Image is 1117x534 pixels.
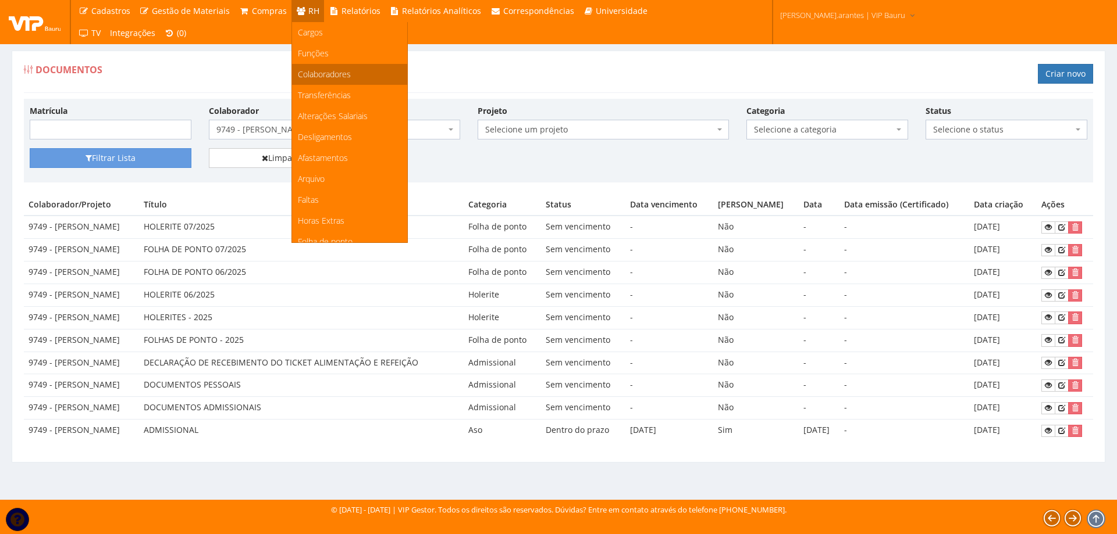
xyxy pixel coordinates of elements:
td: Não [713,284,799,306]
label: Categoria [746,105,785,117]
th: Data [799,194,839,216]
a: Folha de ponto [292,231,407,252]
td: Sem vencimento [541,239,625,261]
td: 9749 - [PERSON_NAME] [24,239,139,261]
a: Alterações Salariais [292,106,407,127]
span: Transferências [298,89,351,101]
td: - [799,239,839,261]
a: Funções [292,43,407,64]
td: - [839,397,969,420]
td: Aso [464,420,541,442]
td: FOLHAS DE PONTO - 2025 [139,329,464,352]
td: - [799,284,839,306]
a: Limpar Filtro [209,148,371,168]
td: Holerite [464,284,541,306]
span: Integrações [110,27,155,38]
span: Selecione o status [926,120,1087,139]
td: Não [713,374,799,397]
td: - [799,374,839,397]
td: 9749 - [PERSON_NAME] [24,306,139,329]
span: RH [308,5,319,16]
td: Não [713,216,799,238]
td: HOLERITES - 2025 [139,306,464,329]
span: Folha de ponto [298,236,353,247]
span: Afastamentos [298,152,348,163]
img: logo [9,13,61,31]
a: Colaboradores [292,64,407,85]
a: Transferências [292,85,407,106]
span: Horas Extras [298,215,344,226]
td: Folha de ponto [464,261,541,284]
td: Sem vencimento [541,306,625,329]
td: [DATE] [969,284,1037,306]
td: Dentro do prazo [541,420,625,442]
th: Ações [1037,194,1093,216]
th: Data emissão (Certificado) [839,194,969,216]
td: 9749 - [PERSON_NAME] [24,352,139,374]
td: - [839,329,969,352]
td: - [625,397,713,420]
td: - [625,352,713,374]
span: Selecione um projeto [478,120,729,139]
span: (0) [177,27,186,38]
td: HOLERITE 06/2025 [139,284,464,306]
td: - [625,284,713,306]
td: - [625,329,713,352]
span: Selecione o status [933,124,1073,135]
td: [DATE] [969,261,1037,284]
td: 9749 - [PERSON_NAME] [24,397,139,420]
td: Sim [713,420,799,442]
button: Filtrar Lista [30,148,191,168]
th: [PERSON_NAME] [713,194,799,216]
td: [DATE] [969,216,1037,238]
a: Criar novo [1038,64,1093,84]
td: Sem vencimento [541,397,625,420]
span: Selecione a categoria [754,124,894,135]
td: 9749 - [PERSON_NAME] [24,261,139,284]
a: Horas Extras [292,210,407,231]
span: [PERSON_NAME].arantes | VIP Bauru [780,9,905,21]
td: Não [713,352,799,374]
td: 9749 - [PERSON_NAME] [24,329,139,352]
td: [DATE] [969,329,1037,352]
span: Compras [252,5,287,16]
td: - [799,352,839,374]
span: Correspondências [503,5,574,16]
td: - [839,239,969,261]
td: 9749 - [PERSON_NAME] [24,216,139,238]
span: 9749 - BIANCA HERNANDEZ RIBEIRO (Ativo) [209,120,460,139]
td: DOCUMENTOS PESSOAIS [139,374,464,397]
td: - [799,261,839,284]
td: Não [713,329,799,352]
td: Admissional [464,374,541,397]
td: Admissional [464,352,541,374]
td: Sem vencimento [541,261,625,284]
td: Sem vencimento [541,374,625,397]
td: Sem vencimento [541,216,625,238]
td: - [839,374,969,397]
a: (0) [160,22,191,44]
td: - [625,374,713,397]
span: Selecione um projeto [485,124,714,135]
th: Título [139,194,464,216]
th: Data vencimento [625,194,713,216]
td: - [839,420,969,442]
td: Sem vencimento [541,284,625,306]
td: Folha de ponto [464,329,541,352]
td: - [799,397,839,420]
td: - [625,216,713,238]
a: Afastamentos [292,148,407,169]
span: Relatórios Analíticos [402,5,481,16]
td: 9749 - [PERSON_NAME] [24,420,139,442]
th: Categoria [464,194,541,216]
span: Faltas [298,194,319,205]
label: Colaborador [209,105,259,117]
label: Matrícula [30,105,67,117]
div: © [DATE] - [DATE] | VIP Gestor. Todos os direitos são reservados. Dúvidas? Entre em contato atrav... [331,504,787,515]
td: - [799,329,839,352]
td: - [839,261,969,284]
td: Folha de ponto [464,239,541,261]
td: Folha de ponto [464,216,541,238]
td: [DATE] [969,397,1037,420]
td: FOLHA DE PONTO 07/2025 [139,239,464,261]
